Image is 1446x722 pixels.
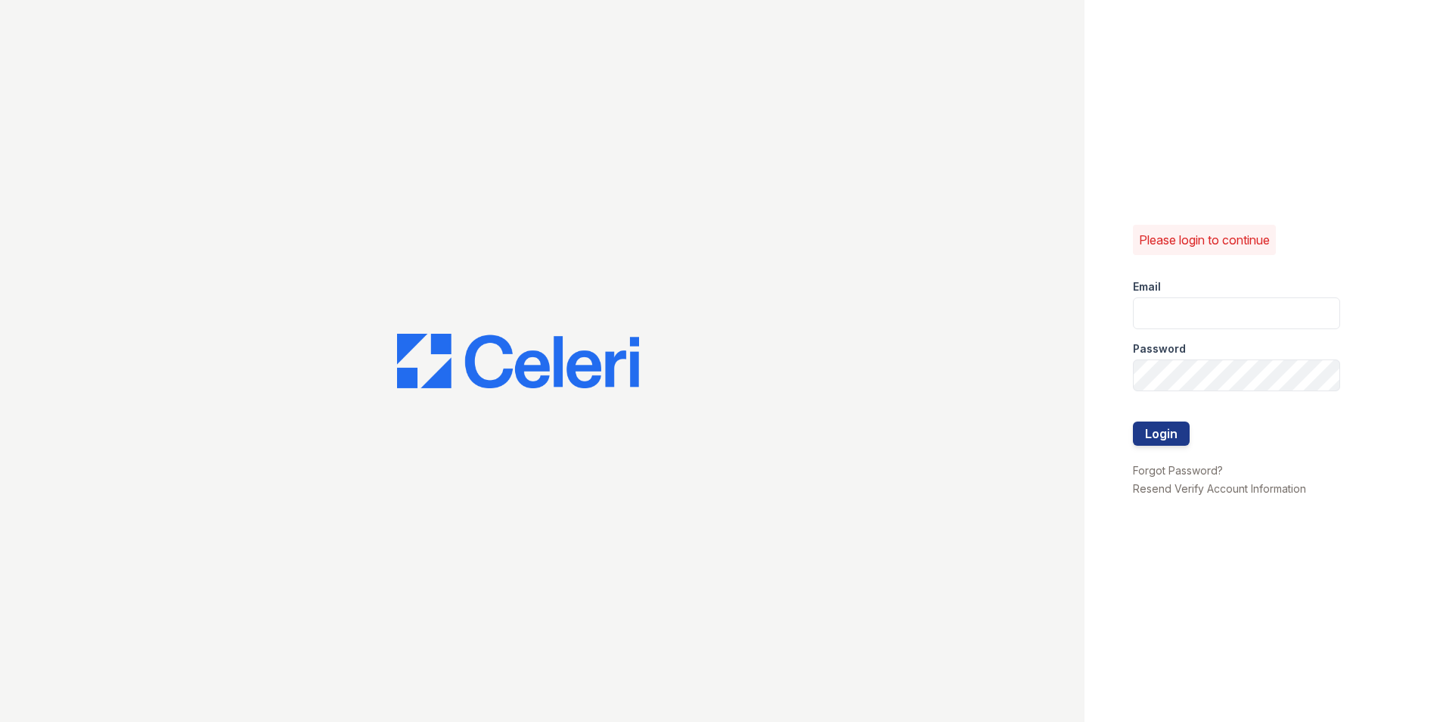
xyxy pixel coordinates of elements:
a: Forgot Password? [1133,464,1223,477]
button: Login [1133,422,1190,446]
p: Please login to continue [1139,231,1270,249]
label: Email [1133,279,1161,294]
label: Password [1133,341,1186,356]
a: Resend Verify Account Information [1133,482,1306,495]
img: CE_Logo_Blue-a8612792a0a2168367f1c8372b55b34899dd931a85d93a1a3d3e32e68fde9ad4.png [397,334,639,388]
